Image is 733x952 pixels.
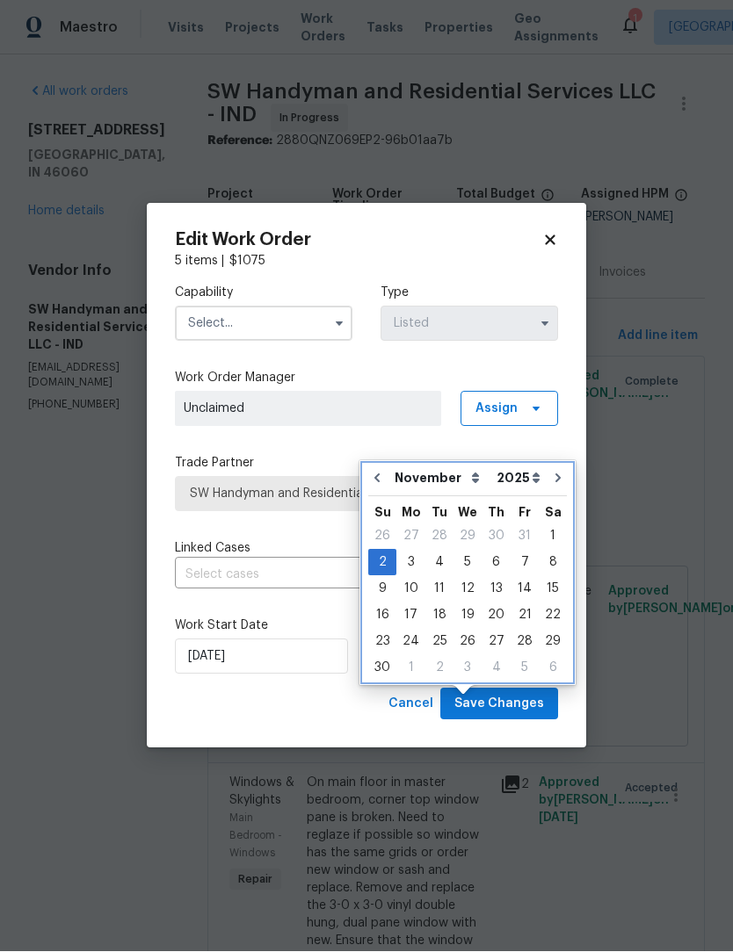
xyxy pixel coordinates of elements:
[396,524,425,549] div: 27
[488,507,504,519] abbr: Thursday
[454,576,482,602] div: Wed Nov 12 2025
[425,603,454,628] div: 18
[184,400,432,418] span: Unclaimed
[539,550,567,576] div: Sat Nov 08 2025
[425,629,454,655] div: Tue Nov 25 2025
[458,507,477,519] abbr: Wednesday
[539,577,567,602] div: 15
[175,307,352,342] input: Select...
[175,639,348,674] input: M/D/YYYY
[545,507,562,519] abbr: Saturday
[175,285,352,302] label: Capability
[511,655,539,682] div: Fri Dec 05 2025
[381,285,558,302] label: Type
[402,507,421,519] abbr: Monday
[482,630,511,654] div: 27
[539,576,567,602] div: Sat Nov 15 2025
[511,550,539,576] div: Fri Nov 07 2025
[396,655,425,682] div: Mon Dec 01 2025
[368,602,396,629] div: Sun Nov 16 2025
[381,689,440,721] button: Cancel
[539,630,567,654] div: 29
[511,629,539,655] div: Fri Nov 28 2025
[511,577,539,602] div: 14
[374,507,391,519] abbr: Sunday
[539,523,567,550] div: Sat Nov 01 2025
[534,314,555,335] button: Show options
[511,576,539,602] div: Fri Nov 14 2025
[364,461,390,496] button: Go to previous month
[454,523,482,550] div: Wed Oct 29 2025
[175,370,558,387] label: Work Order Manager
[368,655,396,682] div: Sun Nov 30 2025
[539,655,567,682] div: Sat Dec 06 2025
[454,656,482,681] div: 3
[432,507,447,519] abbr: Tuesday
[454,577,482,602] div: 12
[425,577,454,602] div: 11
[482,603,511,628] div: 20
[381,307,558,342] input: Select...
[511,602,539,629] div: Fri Nov 21 2025
[396,576,425,602] div: Mon Nov 10 2025
[454,629,482,655] div: Wed Nov 26 2025
[475,400,518,418] span: Assign
[511,656,539,681] div: 5
[190,486,543,503] span: SW Handyman and Residential Services LLC - IND
[396,629,425,655] div: Mon Nov 24 2025
[482,551,511,575] div: 6
[175,617,352,635] label: Work Start Date
[482,576,511,602] div: Thu Nov 13 2025
[388,694,433,716] span: Cancel
[425,602,454,629] div: Tue Nov 18 2025
[425,656,454,681] div: 2
[396,603,425,628] div: 17
[482,523,511,550] div: Thu Oct 30 2025
[368,603,396,628] div: 16
[454,524,482,549] div: 29
[229,256,265,268] span: $ 1075
[539,629,567,655] div: Sat Nov 29 2025
[368,576,396,602] div: Sun Nov 09 2025
[368,577,396,602] div: 9
[425,524,454,549] div: 28
[175,562,509,589] input: Select cases
[368,523,396,550] div: Sun Oct 26 2025
[539,656,567,681] div: 6
[440,689,558,721] button: Save Changes
[368,551,396,575] div: 2
[368,550,396,576] div: Sun Nov 02 2025
[396,550,425,576] div: Mon Nov 03 2025
[368,524,396,549] div: 26
[396,523,425,550] div: Mon Oct 27 2025
[492,465,545,492] select: Year
[175,540,250,558] span: Linked Cases
[519,507,531,519] abbr: Friday
[175,253,558,270] div: 5 items |
[454,694,544,716] span: Save Changes
[539,524,567,549] div: 1
[482,550,511,576] div: Thu Nov 06 2025
[511,551,539,575] div: 7
[454,655,482,682] div: Wed Dec 03 2025
[396,577,425,602] div: 10
[454,603,482,628] div: 19
[396,656,425,681] div: 1
[454,550,482,576] div: Wed Nov 05 2025
[175,455,558,472] label: Trade Partner
[482,602,511,629] div: Thu Nov 20 2025
[425,655,454,682] div: Tue Dec 02 2025
[545,461,571,496] button: Go to next month
[396,551,425,575] div: 3
[425,576,454,602] div: Tue Nov 11 2025
[511,523,539,550] div: Fri Oct 31 2025
[368,656,396,681] div: 30
[425,550,454,576] div: Tue Nov 04 2025
[368,629,396,655] div: Sun Nov 23 2025
[511,524,539,549] div: 31
[511,603,539,628] div: 21
[454,551,482,575] div: 5
[539,602,567,629] div: Sat Nov 22 2025
[425,523,454,550] div: Tue Oct 28 2025
[511,630,539,654] div: 28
